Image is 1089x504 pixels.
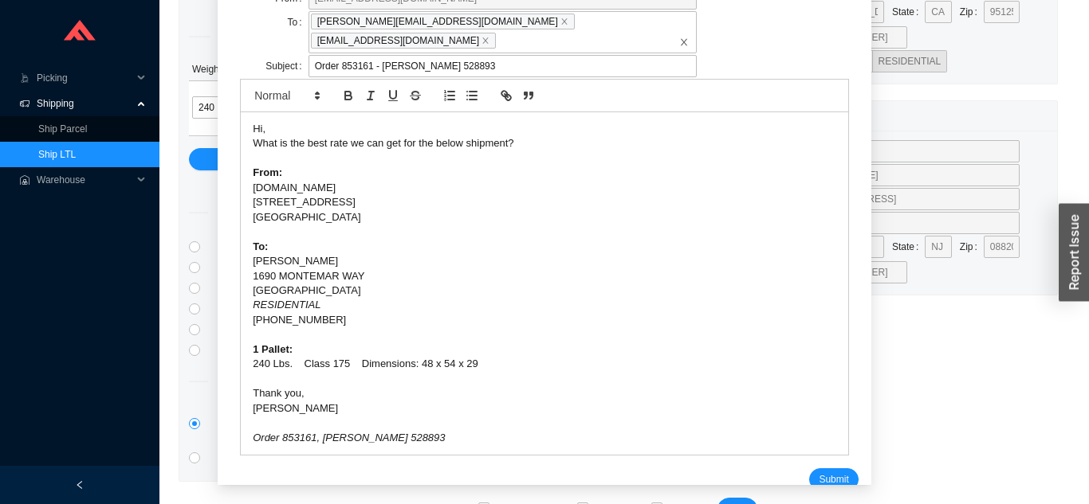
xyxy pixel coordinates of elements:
[892,236,925,258] label: State
[253,283,836,298] div: [GEOGRAPHIC_DATA]
[288,11,309,33] label: To
[253,313,836,327] div: [PHONE_NUMBER]
[253,401,836,416] div: [PERSON_NAME]
[482,37,489,45] span: close
[189,58,285,81] th: Weight
[819,471,848,487] span: Submit
[311,33,496,49] span: [EMAIL_ADDRESS][DOMAIN_NAME]
[37,167,132,193] span: Warehouse
[253,269,836,283] div: 1690 MONTEMAR WAY
[253,343,293,355] strong: 1 Pallet:
[189,148,674,170] button: Add Pallet
[253,357,836,371] div: 240 Lbs. Class 175 Dimensions: 48 x 54 x 29
[679,37,689,47] span: close
[75,480,85,490] span: left
[253,181,836,195] div: [DOMAIN_NAME]
[210,27,266,45] span: Pallets
[253,122,836,136] div: Hi,
[37,65,132,91] span: Picking
[38,123,87,135] a: Ship Parcel
[960,236,984,258] label: Zip
[37,91,132,116] span: Shipping
[809,468,858,490] button: Submit
[253,166,282,178] strong: From:
[892,1,925,23] label: State
[253,240,268,252] strong: To:
[253,386,836,400] div: Thank you,
[960,1,984,23] label: Zip
[253,195,836,209] div: [STREET_ADDRESS]
[311,14,575,29] span: [PERSON_NAME][EMAIL_ADDRESS][DOMAIN_NAME]
[879,56,942,67] span: RESIDENTIAL
[253,136,836,150] div: What is the best rate we can get for the below shipment?
[253,432,445,443] em: Order 853161, [PERSON_NAME] 528893
[253,210,836,225] div: [GEOGRAPHIC_DATA]
[498,32,509,49] input: [PERSON_NAME][EMAIL_ADDRESS][DOMAIN_NAME]close[EMAIL_ADDRESS][DOMAIN_NAME]closeclose
[208,203,305,221] span: Direct Services
[253,299,320,311] em: RESIDENTIAL
[560,18,568,25] span: close
[711,101,1048,131] div: Return Address
[208,372,305,390] span: Other Services
[38,149,76,160] a: Ship LTL
[253,254,836,268] div: [PERSON_NAME]
[265,55,308,77] label: Subject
